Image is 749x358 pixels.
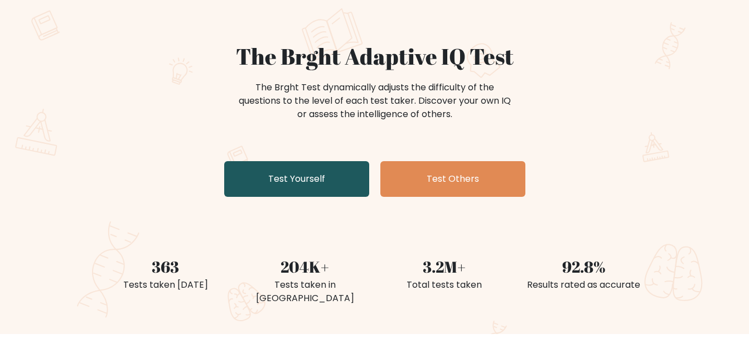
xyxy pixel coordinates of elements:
div: 92.8% [521,255,647,278]
a: Test Others [380,161,525,197]
div: 204K+ [242,255,368,278]
div: Tests taken in [GEOGRAPHIC_DATA] [242,278,368,305]
h1: The Brght Adaptive IQ Test [103,43,647,70]
div: Results rated as accurate [521,278,647,292]
div: Total tests taken [381,278,508,292]
div: 363 [103,255,229,278]
div: The Brght Test dynamically adjusts the difficulty of the questions to the level of each test take... [235,81,514,121]
div: Tests taken [DATE] [103,278,229,292]
a: Test Yourself [224,161,369,197]
div: 3.2M+ [381,255,508,278]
